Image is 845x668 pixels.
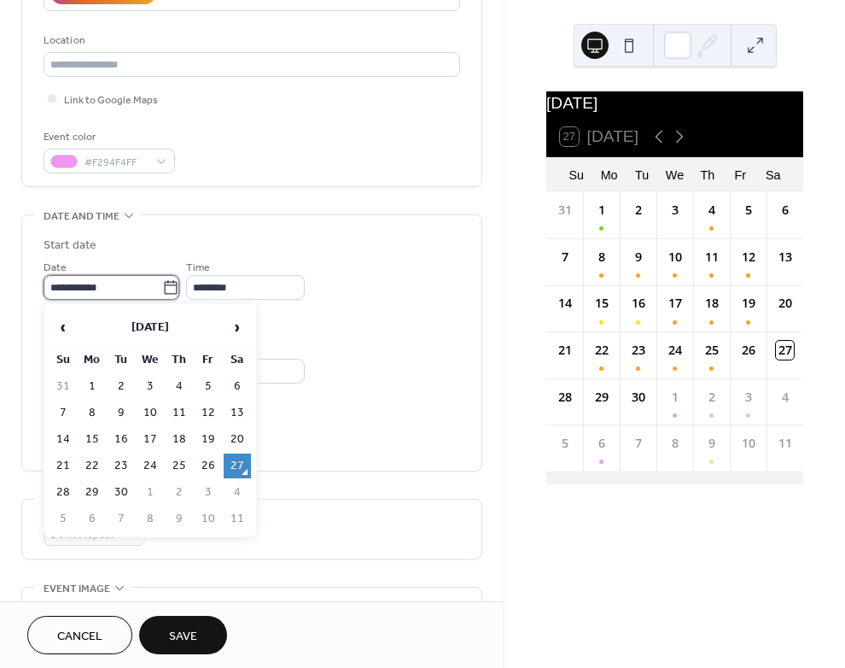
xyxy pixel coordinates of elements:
[50,401,77,425] td: 7
[592,158,625,192] div: Mo
[556,341,574,360] div: 21
[658,158,691,192] div: We
[776,248,795,267] div: 13
[169,628,197,646] span: Save
[195,374,222,399] td: 5
[666,434,685,453] div: 8
[50,427,77,452] td: 14
[108,374,135,399] td: 2
[79,427,106,452] td: 15
[224,507,251,531] td: 11
[195,401,222,425] td: 12
[108,480,135,505] td: 30
[137,480,164,505] td: 1
[195,427,222,452] td: 19
[224,480,251,505] td: 4
[224,427,251,452] td: 20
[195,480,222,505] td: 3
[592,201,611,220] div: 1
[666,341,685,360] div: 24
[629,248,648,267] div: 9
[50,374,77,399] td: 31
[84,154,148,172] span: #F294F4FF
[556,201,574,220] div: 31
[108,454,135,478] td: 23
[666,388,685,407] div: 1
[186,259,210,277] span: Time
[50,310,76,344] span: ‹
[79,401,106,425] td: 8
[592,388,611,407] div: 29
[691,158,724,192] div: Th
[44,237,96,255] div: Start date
[224,374,251,399] td: 6
[629,201,648,220] div: 2
[79,480,106,505] td: 29
[108,507,135,531] td: 7
[739,201,758,220] div: 5
[776,201,795,220] div: 6
[776,434,795,453] div: 11
[166,480,193,505] td: 2
[702,294,721,313] div: 18
[50,454,77,478] td: 21
[166,374,193,399] td: 4
[224,310,250,344] span: ›
[592,434,611,453] div: 6
[44,128,172,146] div: Event color
[757,158,790,192] div: Sa
[724,158,756,192] div: Fr
[44,32,457,50] div: Location
[702,434,721,453] div: 9
[50,348,77,372] th: Su
[592,248,611,267] div: 8
[137,507,164,531] td: 8
[629,294,648,313] div: 16
[64,91,158,109] span: Link to Google Maps
[592,294,611,313] div: 15
[556,248,574,267] div: 7
[44,259,67,277] span: Date
[139,616,227,654] button: Save
[592,341,611,360] div: 22
[50,480,77,505] td: 28
[137,348,164,372] th: We
[44,580,110,598] span: Event image
[556,434,574,453] div: 5
[666,294,685,313] div: 17
[776,341,795,360] div: 27
[702,388,721,407] div: 2
[166,427,193,452] td: 18
[556,294,574,313] div: 14
[546,91,803,116] div: [DATE]
[166,454,193,478] td: 25
[666,248,685,267] div: 10
[702,341,721,360] div: 25
[195,454,222,478] td: 26
[137,374,164,399] td: 3
[27,616,132,654] button: Cancel
[626,158,658,192] div: Tu
[79,309,222,346] th: [DATE]
[224,348,251,372] th: Sa
[224,401,251,425] td: 13
[776,388,795,407] div: 4
[44,208,119,226] span: Date and time
[666,201,685,220] div: 3
[195,348,222,372] th: Fr
[195,507,222,531] td: 10
[79,507,106,531] td: 6
[739,294,758,313] div: 19
[629,434,648,453] div: 7
[224,454,251,478] td: 27
[629,388,648,407] div: 30
[702,201,721,220] div: 4
[560,158,592,192] div: Su
[629,341,648,360] div: 23
[776,294,795,313] div: 20
[166,401,193,425] td: 11
[739,388,758,407] div: 3
[739,434,758,453] div: 10
[108,401,135,425] td: 9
